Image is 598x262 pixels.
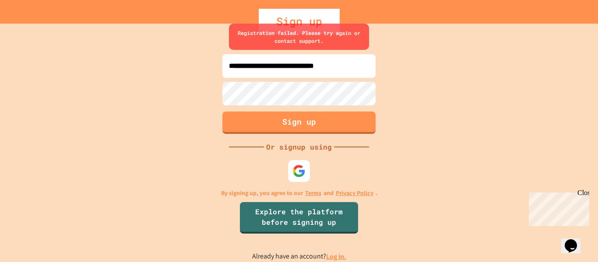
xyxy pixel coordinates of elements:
p: Already have an account? [252,251,346,262]
a: Log in. [326,252,346,261]
a: Explore the platform before signing up [240,202,358,234]
iframe: chat widget [525,189,589,226]
iframe: chat widget [561,227,589,253]
div: Sign up [259,9,340,34]
img: google-icon.svg [292,164,306,178]
div: Chat with us now!Close [4,3,60,56]
p: By signing up, you agree to our and . [221,189,377,198]
a: Privacy Policy [336,189,373,198]
button: Sign up [222,112,376,134]
div: Or signup using [264,142,334,152]
div: Registration failed. Please try again or contact support. [229,24,369,50]
a: Terms [305,189,321,198]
